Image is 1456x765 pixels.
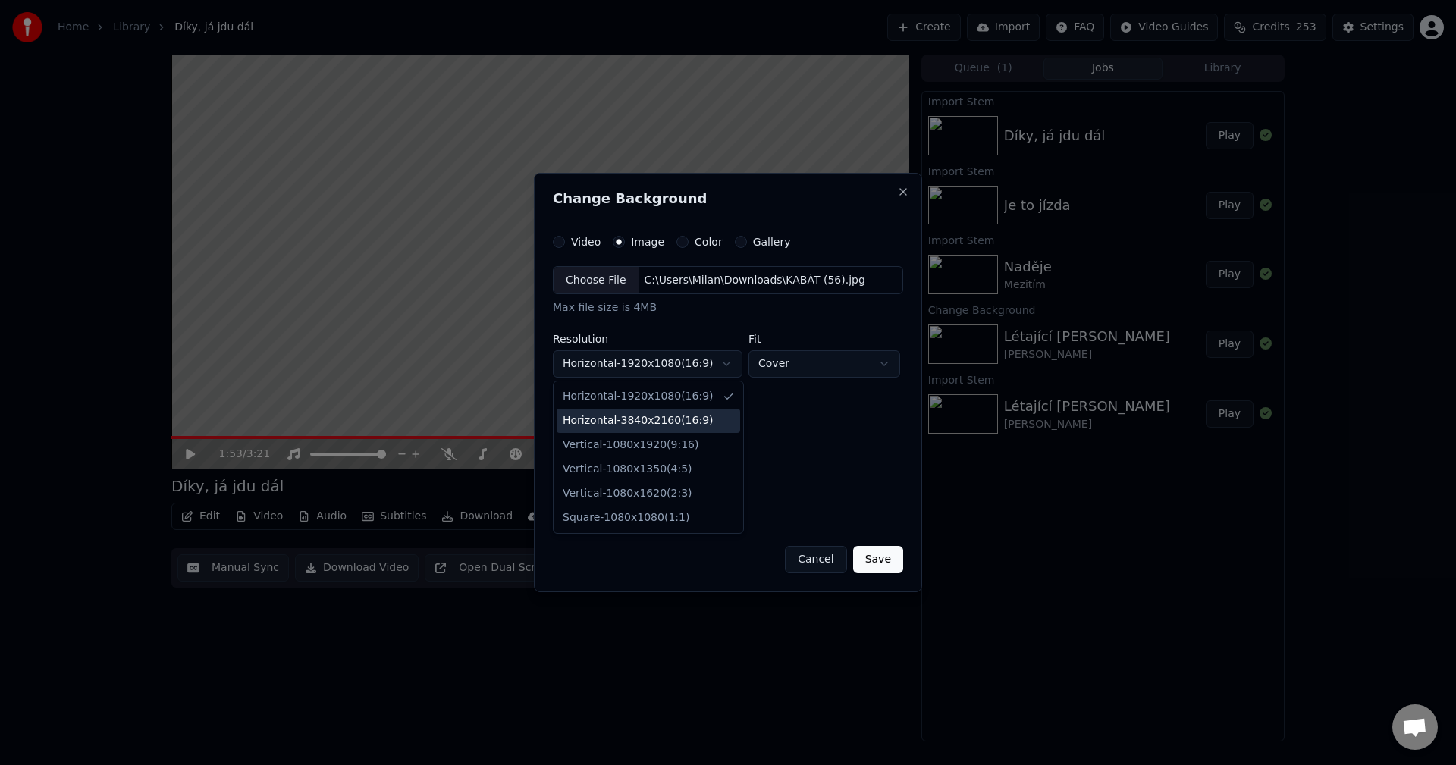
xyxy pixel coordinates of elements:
[563,510,689,525] div: Square - 1080 x 1080 ( 1 : 1 )
[563,413,714,428] div: Horizontal - 3840 x 2160 ( 16 : 9 )
[563,437,698,453] div: Vertical - 1080 x 1920 ( 9 : 16 )
[563,486,692,501] div: Vertical - 1080 x 1620 ( 2 : 3 )
[563,389,714,404] div: Horizontal - 1920 x 1080 ( 16 : 9 )
[563,462,692,477] div: Vertical - 1080 x 1350 ( 4 : 5 )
